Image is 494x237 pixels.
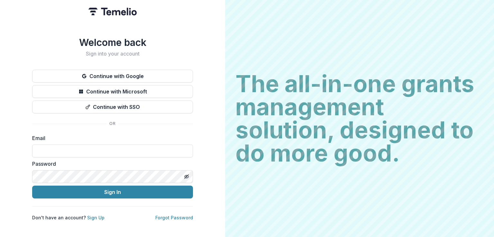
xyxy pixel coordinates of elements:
button: Sign In [32,186,193,198]
button: Toggle password visibility [181,171,192,182]
img: Temelio [88,8,137,15]
a: Forgot Password [155,215,193,220]
p: Don't have an account? [32,214,105,221]
label: Email [32,134,189,142]
a: Sign Up [87,215,105,220]
h2: Sign into your account [32,51,193,57]
button: Continue with Microsoft [32,85,193,98]
label: Password [32,160,189,168]
button: Continue with SSO [32,101,193,113]
h1: Welcome back [32,37,193,48]
button: Continue with Google [32,70,193,83]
